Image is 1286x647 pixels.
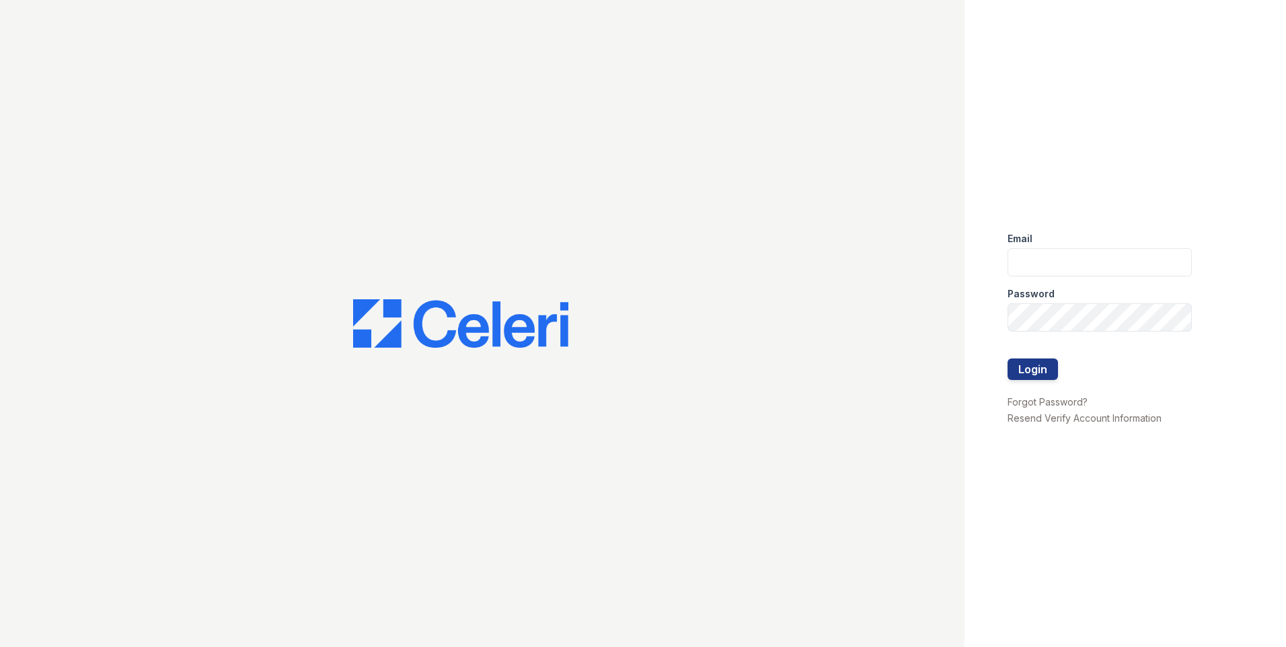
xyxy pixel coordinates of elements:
[1008,396,1088,408] a: Forgot Password?
[1008,232,1032,245] label: Email
[1008,287,1055,301] label: Password
[1008,358,1058,380] button: Login
[353,299,568,348] img: CE_Logo_Blue-a8612792a0a2168367f1c8372b55b34899dd931a85d93a1a3d3e32e68fde9ad4.png
[1008,412,1162,424] a: Resend Verify Account Information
